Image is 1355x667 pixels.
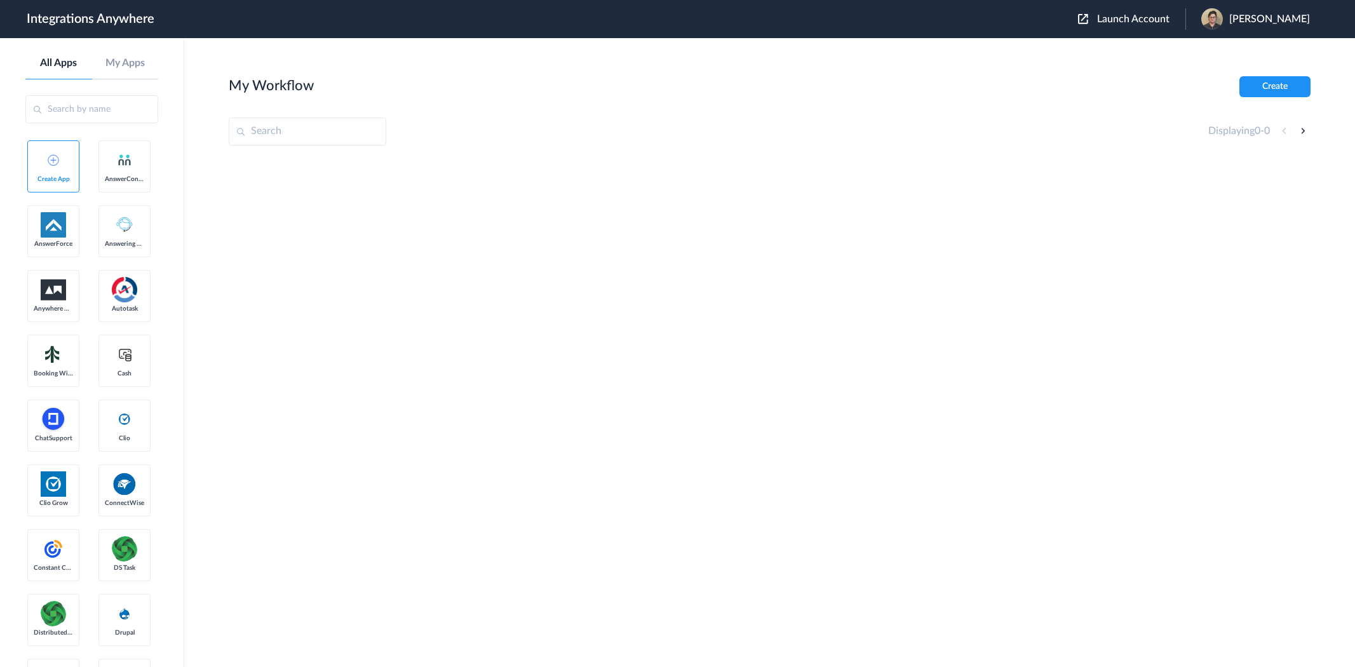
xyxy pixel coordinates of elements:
[105,435,144,442] span: Clio
[41,407,66,432] img: chatsupport-icon.svg
[112,536,137,562] img: distributedSource.png
[1264,126,1270,136] span: 0
[1201,8,1223,30] img: zac2.jpg
[34,435,73,442] span: ChatSupport
[105,175,144,183] span: AnswerConnect
[92,57,159,69] a: My Apps
[1097,14,1170,24] span: Launch Account
[34,175,73,183] span: Create App
[1208,125,1270,137] h4: Displaying -
[1078,13,1185,25] button: Launch Account
[41,471,66,497] img: Clio.jpg
[1078,14,1088,24] img: launch-acct-icon.svg
[105,305,144,313] span: Autotask
[105,564,144,572] span: DS Task
[34,240,73,248] span: AnswerForce
[112,471,137,496] img: connectwise.png
[117,606,132,621] img: drupal-logo.svg
[34,305,73,313] span: Anywhere Works
[41,536,66,562] img: constant-contact.svg
[34,370,73,377] span: Booking Widget
[41,601,66,626] img: distributedSource.png
[34,499,73,507] span: Clio Grow
[1255,126,1260,136] span: 0
[25,57,92,69] a: All Apps
[27,11,154,27] h1: Integrations Anywhere
[112,277,137,302] img: autotask.png
[117,347,133,362] img: cash-logo.svg
[41,343,66,366] img: Setmore_Logo.svg
[105,629,144,637] span: Drupal
[41,280,66,300] img: aww.png
[41,212,66,238] img: af-app-logo.svg
[229,118,386,145] input: Search
[112,212,137,238] img: Answering_service.png
[105,499,144,507] span: ConnectWise
[1239,76,1311,97] button: Create
[25,95,158,123] input: Search by name
[105,370,144,377] span: Cash
[229,77,314,94] h2: My Workflow
[105,240,144,248] span: Answering Service
[117,412,132,427] img: clio-logo.svg
[117,152,132,168] img: answerconnect-logo.svg
[34,564,73,572] span: Constant Contact
[34,629,73,637] span: Distributed Source
[48,154,59,166] img: add-icon.svg
[1229,13,1310,25] span: [PERSON_NAME]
